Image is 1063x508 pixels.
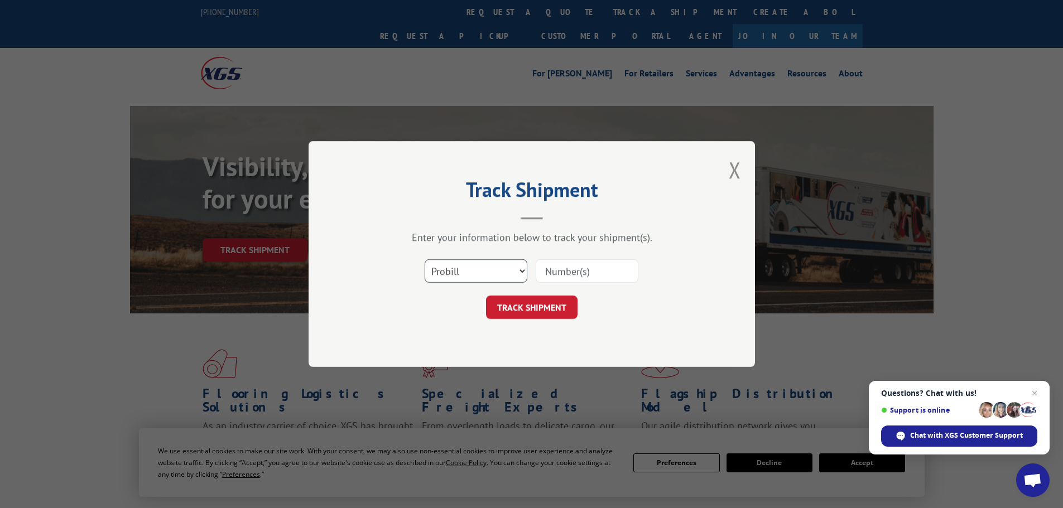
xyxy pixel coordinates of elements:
[910,430,1023,441] span: Chat with XGS Customer Support
[881,406,975,414] span: Support is online
[364,182,699,203] h2: Track Shipment
[881,389,1037,398] span: Questions? Chat with us!
[1016,463,1050,497] div: Open chat
[536,259,638,283] input: Number(s)
[881,425,1037,447] div: Chat with XGS Customer Support
[364,231,699,244] div: Enter your information below to track your shipment(s).
[729,155,741,185] button: Close modal
[1028,386,1041,400] span: Close chat
[486,296,578,319] button: TRACK SHIPMENT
